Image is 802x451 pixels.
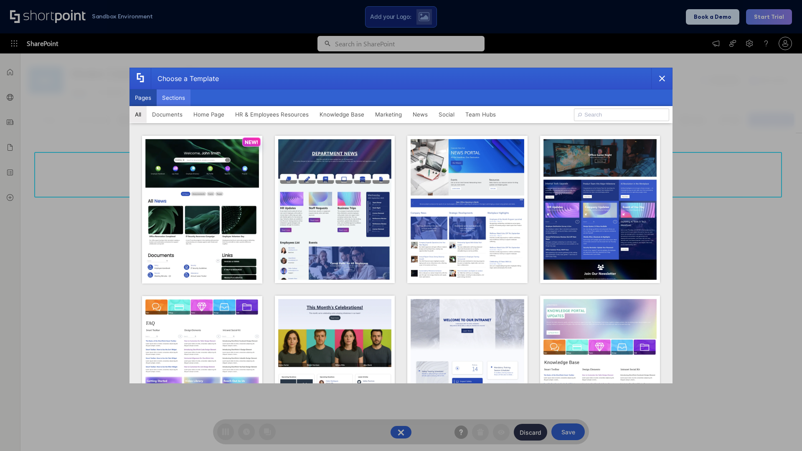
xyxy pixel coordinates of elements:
[129,68,673,383] div: template selector
[129,89,157,106] button: Pages
[370,106,407,123] button: Marketing
[433,106,460,123] button: Social
[245,139,258,145] p: NEW!
[188,106,230,123] button: Home Page
[147,106,188,123] button: Documents
[129,106,147,123] button: All
[230,106,314,123] button: HR & Employees Resources
[460,106,501,123] button: Team Hubs
[407,106,433,123] button: News
[157,89,190,106] button: Sections
[151,68,219,89] div: Choose a Template
[314,106,370,123] button: Knowledge Base
[760,411,802,451] iframe: Chat Widget
[574,109,669,121] input: Search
